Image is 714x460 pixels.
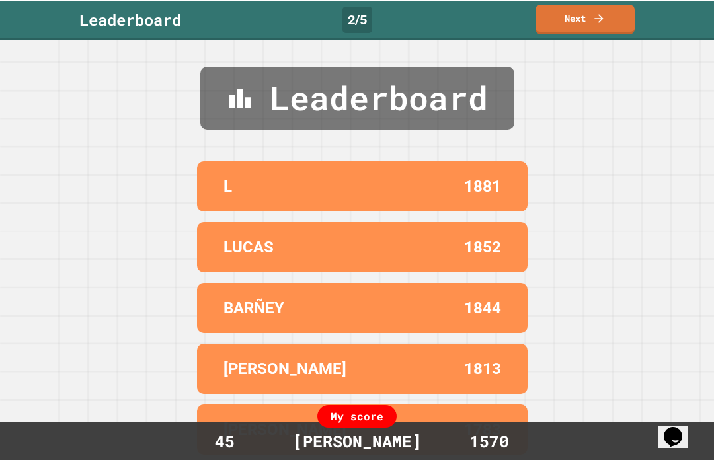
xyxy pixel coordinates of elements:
p: L [223,173,232,197]
div: My score [317,404,397,426]
div: 45 [175,428,274,453]
p: 1881 [464,173,501,197]
p: LUCAS [223,234,274,258]
iframe: chat widget [658,407,701,447]
div: [PERSON_NAME] [280,428,435,453]
p: 1813 [464,356,501,379]
p: 1783 [464,416,501,440]
div: Leaderboard [79,7,181,30]
div: Leaderboard [200,65,514,128]
div: 2 / 5 [342,5,372,32]
a: Next [535,3,635,33]
p: 1844 [464,295,501,319]
p: [PERSON_NAME] [223,356,346,379]
p: BARÑEY [223,295,284,319]
div: 1570 [440,428,539,453]
p: 1852 [464,234,501,258]
p: [PERSON_NAME] [223,416,346,440]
